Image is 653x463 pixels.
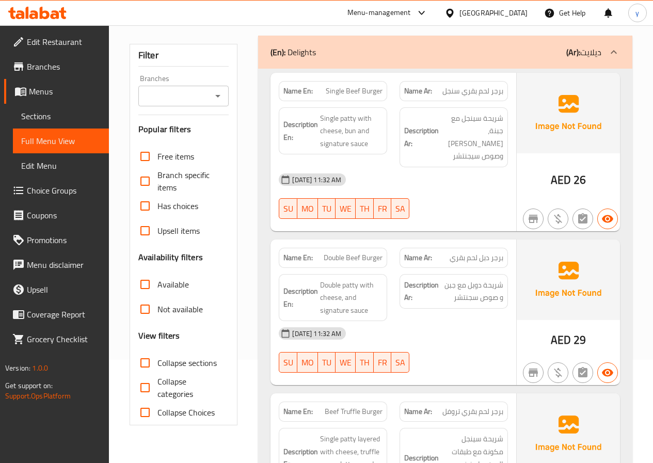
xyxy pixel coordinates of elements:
span: [DATE] 11:32 AM [288,175,345,185]
span: Collapse sections [157,357,217,369]
span: شريحة سينجل مع جبنة، [PERSON_NAME] وصوص سيجنتشر [441,112,503,163]
b: (Ar): [566,44,580,60]
button: TU [318,198,336,219]
strong: Description En: [283,118,318,143]
div: [GEOGRAPHIC_DATA] [459,7,528,19]
span: FR [378,355,387,370]
button: WE [336,198,356,219]
button: Open [211,89,225,103]
span: Get support on: [5,379,53,392]
span: برجر لحم بقري تروفل [442,406,503,417]
strong: Description Ar: [404,279,439,304]
button: Purchased item [548,362,568,383]
button: SU [279,352,297,373]
span: WE [340,201,352,216]
span: Collapse categories [157,375,221,400]
span: SU [283,201,293,216]
span: Double patty with cheese, and signature sauce [320,279,383,317]
span: شريحة دوبل مع جبن و صوص سجنتشر [441,279,503,304]
a: Grocery Checklist [4,327,109,352]
span: Upsell items [157,225,200,237]
div: Filter [138,44,229,67]
a: Upsell [4,277,109,302]
button: SA [391,352,409,373]
span: AED [551,330,571,350]
button: FR [374,198,391,219]
a: Edit Restaurant [4,29,109,54]
span: Coverage Report [27,308,101,321]
span: Double Beef Burger [324,252,383,263]
a: Menus [4,79,109,104]
span: برجر لحم بقري سنجل [442,86,503,97]
button: MO [297,198,318,219]
strong: Name En: [283,86,313,97]
span: 1.0.0 [32,361,48,375]
button: Available [597,209,618,229]
span: TU [322,355,331,370]
a: Support.OpsPlatform [5,389,71,403]
span: Grocery Checklist [27,333,101,345]
span: FR [378,201,387,216]
h3: Popular filters [138,123,229,135]
span: 26 [574,170,586,190]
p: Delights [270,46,316,58]
a: Edit Menu [13,153,109,178]
img: Ae5nvW7+0k+MAAAAAElFTkSuQmCC [517,240,620,320]
span: Available [157,278,189,291]
a: Promotions [4,228,109,252]
span: SA [395,355,405,370]
h3: Availability filters [138,251,203,263]
span: Not available [157,303,203,315]
a: Coupons [4,203,109,228]
strong: Name Ar: [404,406,432,417]
a: Menu disclaimer [4,252,109,277]
strong: Description Ar: [404,124,439,150]
strong: Name Ar: [404,86,432,97]
span: Beef Truffle Burger [325,406,383,417]
strong: Name En: [283,252,313,263]
span: TH [360,201,370,216]
h3: View filters [138,330,180,342]
button: Not has choices [572,362,593,383]
a: Sections [13,104,109,129]
button: Not branch specific item [523,362,544,383]
span: Version: [5,361,30,375]
button: Available [597,362,618,383]
span: Full Menu View [21,135,101,147]
span: Menus [29,85,101,98]
button: SU [279,198,297,219]
span: Edit Restaurant [27,36,101,48]
span: Has choices [157,200,198,212]
button: SA [391,198,409,219]
span: Single patty with cheese, bun and signature sauce [320,112,383,150]
span: Menu disclaimer [27,259,101,271]
a: Coverage Report [4,302,109,327]
strong: Name En: [283,406,313,417]
span: Free items [157,150,194,163]
span: AED [551,170,571,190]
span: Sections [21,110,101,122]
strong: Description En: [283,285,318,310]
span: Branches [27,60,101,73]
a: Branches [4,54,109,79]
button: Not branch specific item [523,209,544,229]
div: Menu-management [347,7,411,19]
span: برجر دبل لحم بقري [450,252,503,263]
span: SU [283,355,293,370]
button: TH [356,352,374,373]
span: TU [322,201,331,216]
span: Coupons [27,209,101,221]
img: Ae5nvW7+0k+MAAAAAElFTkSuQmCC [517,73,620,153]
span: Collapse Choices [157,406,215,419]
span: Single Beef Burger [326,86,383,97]
span: Promotions [27,234,101,246]
span: Choice Groups [27,184,101,197]
button: MO [297,352,318,373]
button: TH [356,198,374,219]
span: MO [301,201,314,216]
span: WE [340,355,352,370]
strong: Name Ar: [404,252,432,263]
button: WE [336,352,356,373]
button: Purchased item [548,209,568,229]
span: Branch specific items [157,169,221,194]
